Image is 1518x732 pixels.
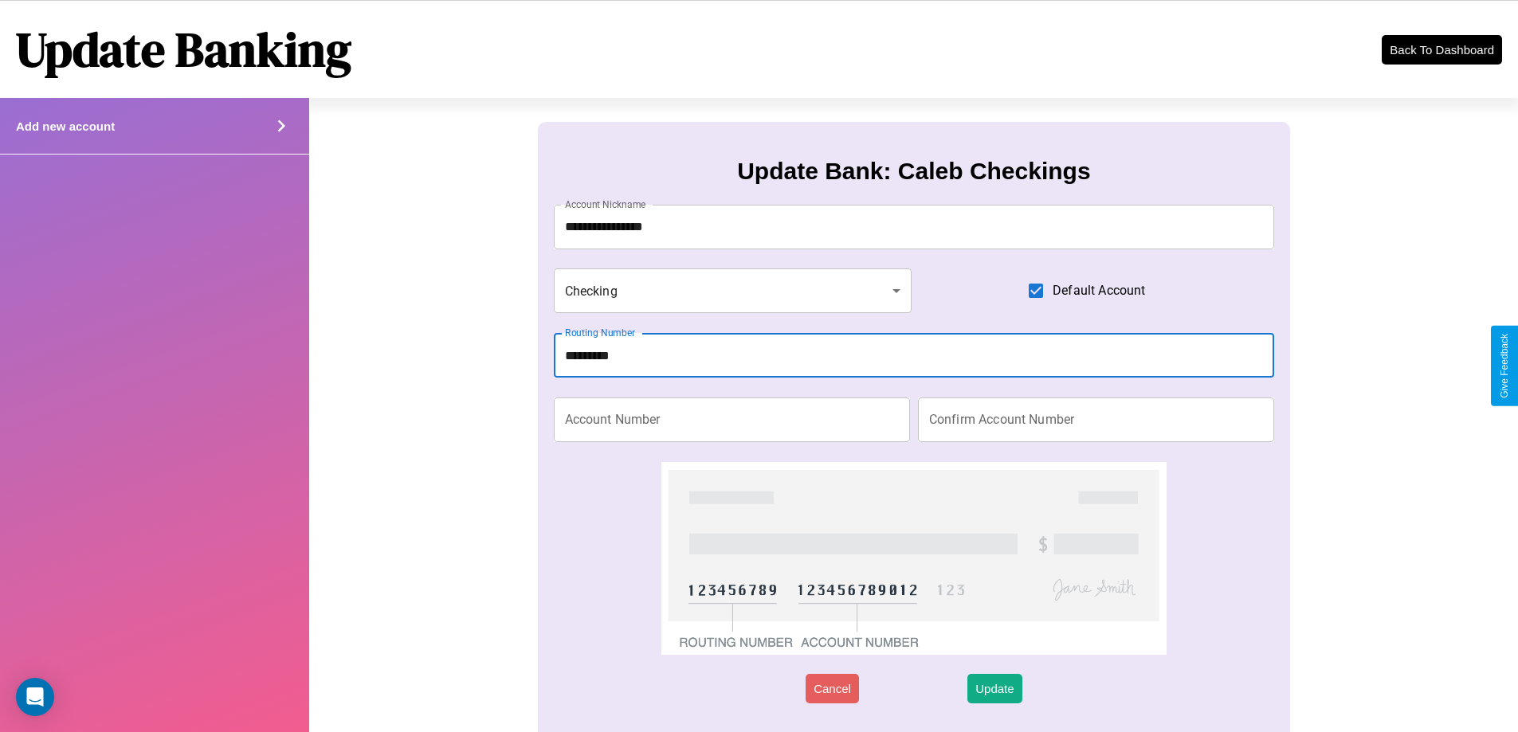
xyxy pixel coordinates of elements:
span: Default Account [1053,281,1145,300]
button: Back To Dashboard [1382,35,1502,65]
div: Checking [554,268,912,313]
h4: Add new account [16,119,115,133]
label: Routing Number [565,326,635,339]
button: Update [967,674,1022,703]
button: Cancel [806,674,859,703]
h1: Update Banking [16,17,351,82]
label: Account Nickname [565,198,646,211]
h3: Update Bank: Caleb Checkings [737,158,1090,185]
div: Open Intercom Messenger [16,678,54,716]
img: check [661,462,1166,655]
div: Give Feedback [1499,334,1510,398]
